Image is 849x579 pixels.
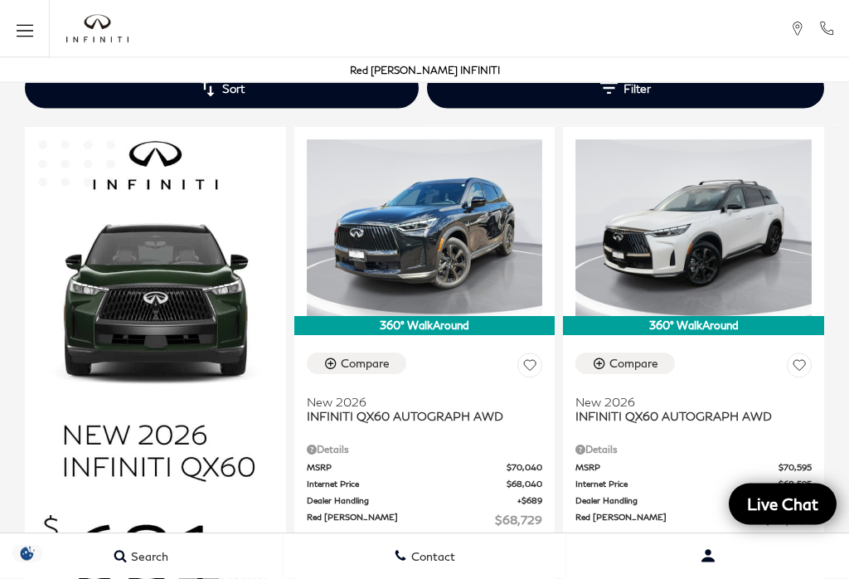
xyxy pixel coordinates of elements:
button: Open user profile menu [566,536,849,577]
section: Click to Open Cookie Consent Modal [8,545,46,562]
div: Compare [609,357,658,372]
a: Red [PERSON_NAME] $69,284 [575,512,812,529]
div: 360° WalkAround [294,317,555,335]
span: Dealer Handling [575,495,787,508]
span: Red [PERSON_NAME] [307,512,496,529]
button: Sort [25,68,419,109]
a: MSRP $70,595 [575,462,812,474]
a: infiniti [66,15,129,43]
span: $68,729 [495,512,542,529]
span: Contact [407,550,455,564]
img: INFINITI [66,15,129,43]
button: Save Vehicle [787,353,812,384]
a: Dealer Handling $689 [307,495,543,508]
span: $689 [517,495,542,508]
button: Save Vehicle [517,353,542,384]
span: Red [PERSON_NAME] [575,512,764,529]
span: $68,040 [507,479,542,491]
a: Red [PERSON_NAME] $68,729 [307,512,543,529]
span: New 2026 [575,396,799,410]
span: New 2026 [307,396,531,410]
span: Dealer Handling [307,495,518,508]
a: Dealer Handling $689 [575,495,812,508]
img: 2026 INFINITI QX60 AUTOGRAPH AWD [575,140,812,317]
a: Internet Price $68,595 [575,479,812,491]
span: MSRP [307,462,507,474]
a: MSRP $70,040 [307,462,543,474]
div: Pricing Details - INFINITI QX60 AUTOGRAPH AWD [307,443,543,458]
span: INFINITI QX60 AUTOGRAPH AWD [307,410,531,424]
button: Compare Vehicle [307,353,406,375]
button: Compare Vehicle [575,353,675,375]
button: Filter [427,68,824,109]
span: Live Chat [739,494,827,514]
div: Pricing Details - INFINITI QX60 AUTOGRAPH AWD [575,443,812,458]
span: $70,040 [507,462,542,474]
a: Internet Price $68,040 [307,479,543,491]
span: Internet Price [575,479,779,491]
span: MSRP [575,462,779,474]
span: Search [127,550,168,564]
span: Internet Price [307,479,507,491]
a: New 2026INFINITI QX60 AUTOGRAPH AWD [307,385,543,424]
img: Opt-Out Icon [8,545,46,562]
div: 360° WalkAround [563,317,824,335]
span: $70,595 [779,462,812,474]
a: New 2026INFINITI QX60 AUTOGRAPH AWD [575,385,812,424]
a: Red [PERSON_NAME] INFINITI [350,64,500,76]
img: 2026 INFINITI QX60 AUTOGRAPH AWD [307,140,543,317]
a: Live Chat [729,484,837,525]
div: Compare [341,357,390,372]
span: $68,595 [779,479,812,491]
span: INFINITI QX60 AUTOGRAPH AWD [575,410,799,424]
